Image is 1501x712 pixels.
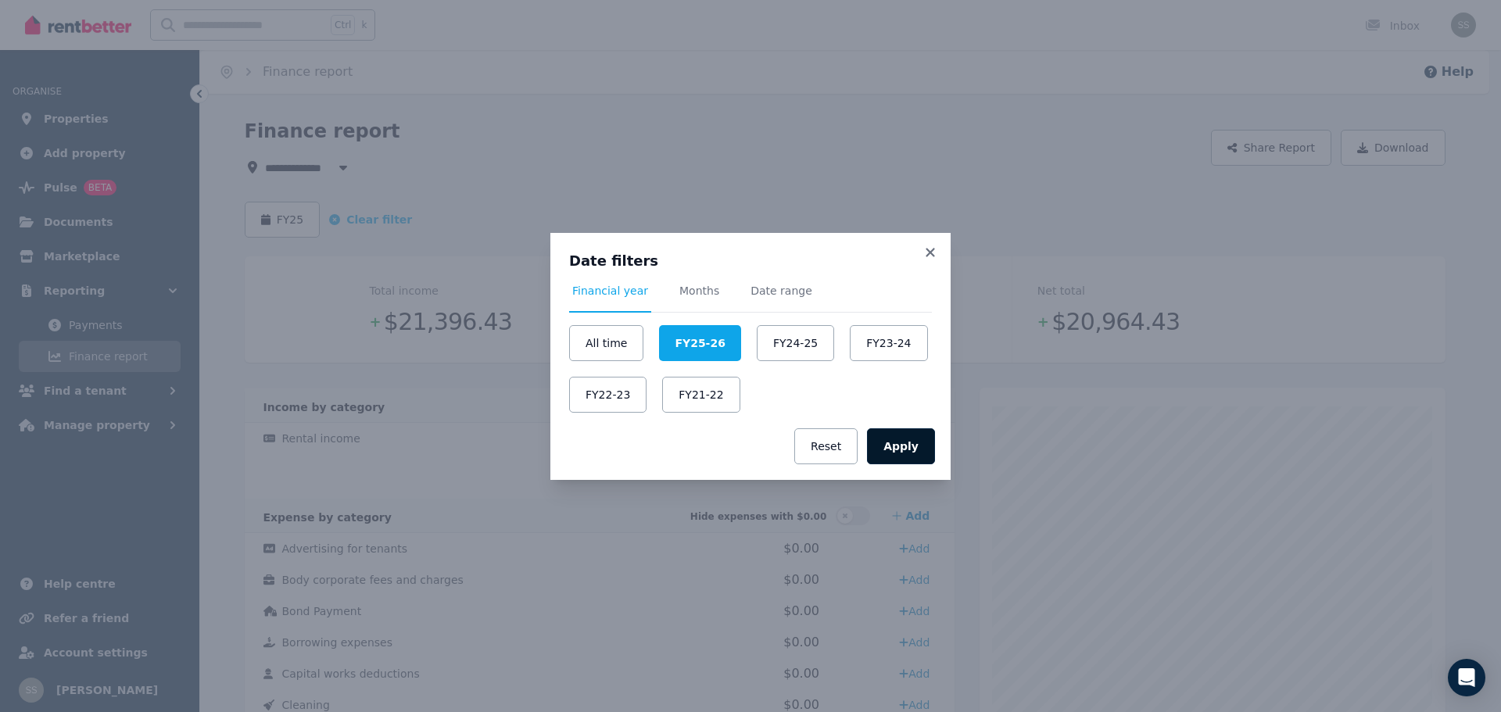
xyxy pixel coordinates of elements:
[569,377,647,413] button: FY22-23
[679,283,719,299] span: Months
[794,428,858,464] button: Reset
[569,252,932,270] h3: Date filters
[572,283,648,299] span: Financial year
[569,283,932,313] nav: Tabs
[850,325,927,361] button: FY23-24
[757,325,834,361] button: FY24-25
[750,283,812,299] span: Date range
[659,325,740,361] button: FY25-26
[662,377,740,413] button: FY21-22
[867,428,935,464] button: Apply
[1448,659,1485,696] div: Open Intercom Messenger
[569,325,643,361] button: All time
